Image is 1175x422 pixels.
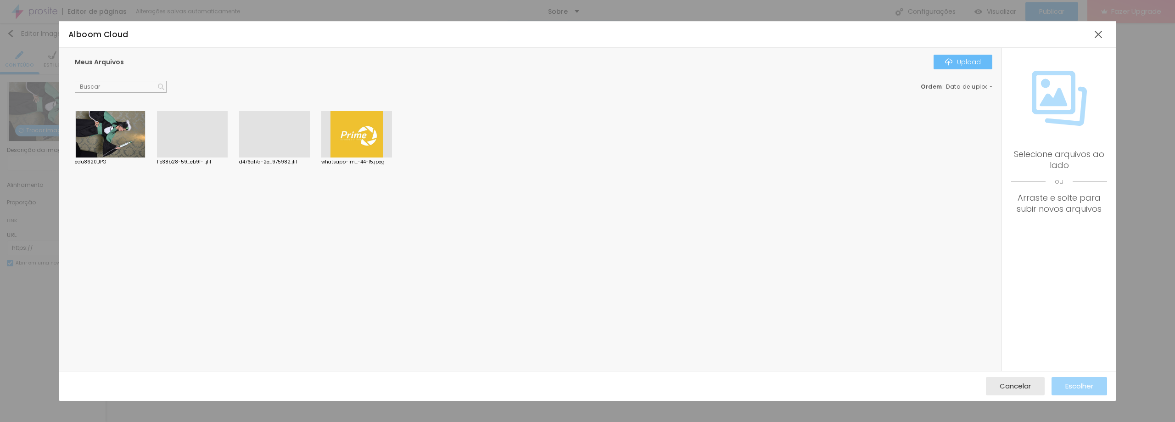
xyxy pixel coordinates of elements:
[68,29,129,40] span: Alboom Cloud
[986,377,1045,395] button: Cancelar
[1011,149,1107,214] div: Selecione arquivos ao lado Arraste e solte para subir novos arquivos
[1011,171,1107,192] span: ou
[934,55,992,69] button: IconeUpload
[945,58,981,66] div: Upload
[239,160,310,164] div: d476a17a-2e...975982.jfif
[1052,377,1107,395] button: Escolher
[75,57,124,67] span: Meus Arquivos
[75,160,145,164] div: edu8620.JPG
[1032,71,1087,126] img: Icone
[921,84,992,90] div: :
[1065,382,1093,390] span: Escolher
[945,58,952,66] img: Icone
[921,83,942,90] span: Ordem
[321,160,392,164] div: whatsapp-im...-44-15.jpeg
[75,81,167,93] input: Buscar
[158,84,164,90] img: Icone
[1000,382,1031,390] span: Cancelar
[157,160,228,164] div: ffe38b28-59...eb9f-1.jfif
[946,84,994,90] span: Data de upload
